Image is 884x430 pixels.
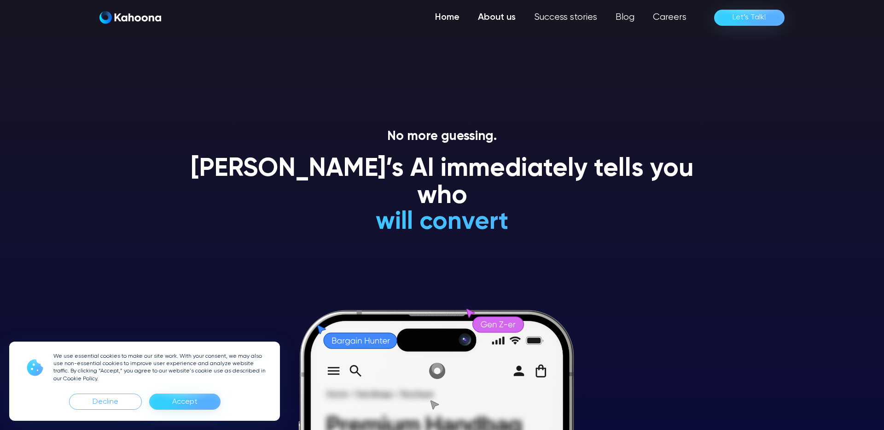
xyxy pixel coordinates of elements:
a: Blog [606,8,644,27]
div: Decline [69,394,142,410]
div: Accept [172,395,198,409]
a: Careers [644,8,696,27]
a: home [99,11,161,24]
p: No more guessing. [180,129,704,145]
a: Success stories [525,8,606,27]
div: Decline [93,395,118,409]
img: Kahoona logo white [99,11,161,24]
h1: will convert [307,236,578,263]
a: Let’s Talk! [714,10,785,26]
g: Bargain Hunter [332,337,390,345]
p: We use essential cookies to make our site work. With your consent, we may also use non-essential ... [53,353,269,383]
a: Home [426,8,469,27]
h1: [PERSON_NAME]’s AI immediately tells you who [180,156,704,210]
h1: is a loyal customer [307,209,578,236]
div: Accept [149,394,221,410]
a: About us [469,8,525,27]
div: Let’s Talk! [733,10,766,25]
